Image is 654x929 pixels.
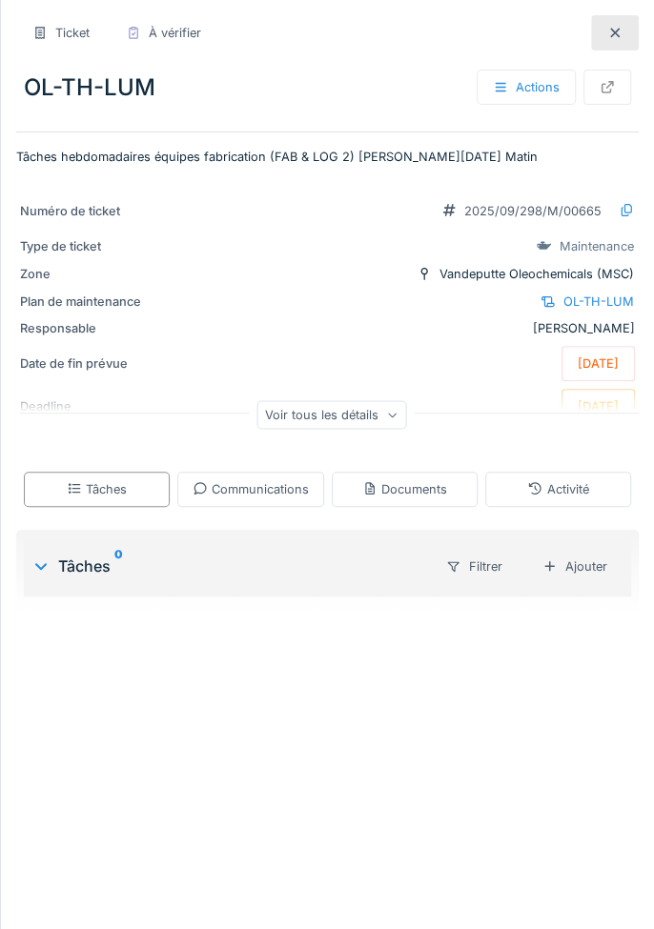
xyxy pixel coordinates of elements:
div: Communications [193,480,309,498]
sup: 0 [114,555,123,577]
div: À vérifier [149,24,201,42]
div: Activité [527,480,588,498]
div: Documents [362,480,447,498]
div: 2025/09/298/M/00665 [464,202,602,220]
div: Plan de maintenance [20,293,163,311]
div: Actions [477,70,576,105]
div: Ajouter [526,549,623,584]
div: Tâches [67,480,127,498]
div: OL-TH-LUM [563,293,634,311]
div: Responsable [20,319,163,337]
div: Date de fin prévue [20,354,163,373]
p: Tâches hebdomadaires équipes fabrication (FAB & LOG 2) [PERSON_NAME][DATE] Matin [16,148,639,166]
div: [PERSON_NAME] [20,319,635,337]
div: Type de ticket [20,237,163,255]
div: OL-TH-LUM [16,62,639,112]
div: Tâches [31,555,422,577]
div: Voir tous les détails [256,401,406,429]
div: Numéro de ticket [20,202,163,220]
div: Zone [20,265,163,283]
div: [DATE] [578,354,619,373]
div: Vandeputte Oleochemicals (MSC) [439,265,634,283]
div: Ticket [55,24,90,42]
div: Maintenance [560,237,634,255]
div: Filtrer [430,549,519,584]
